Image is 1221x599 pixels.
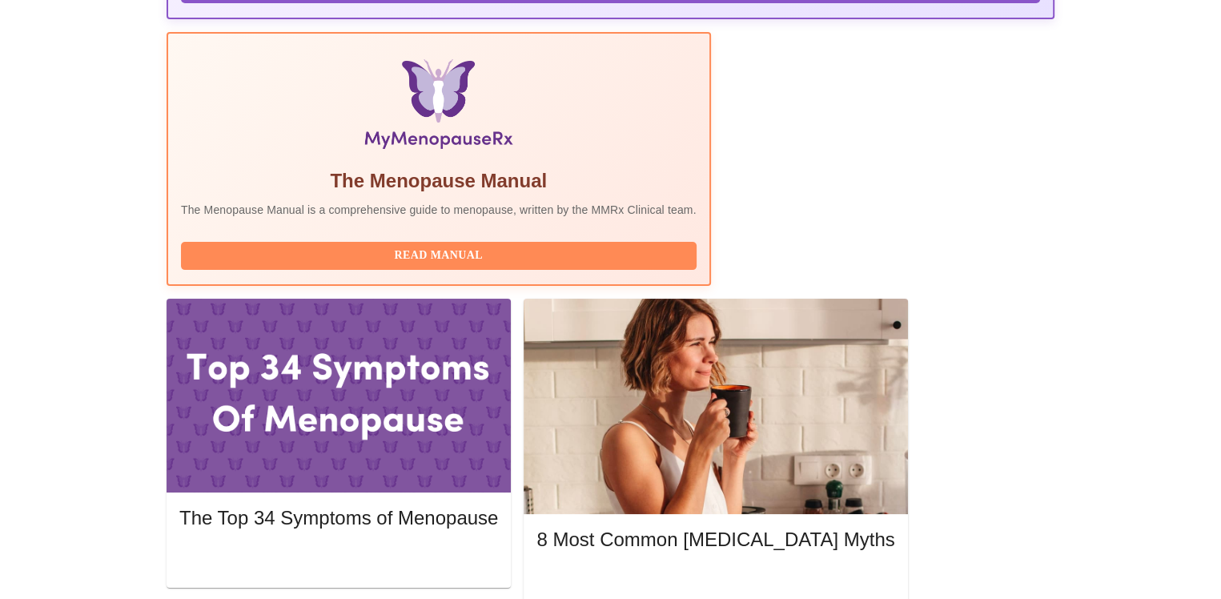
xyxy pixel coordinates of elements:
h5: The Menopause Manual [181,168,697,194]
h5: 8 Most Common [MEDICAL_DATA] Myths [536,527,894,553]
a: Read Manual [181,247,701,261]
span: Read Manual [197,246,681,266]
a: Read More [179,551,502,565]
span: Read More [195,549,482,569]
span: Read More [552,572,878,592]
img: Menopause Manual [263,59,614,155]
button: Read More [536,568,894,596]
button: Read More [179,545,498,573]
p: The Menopause Manual is a comprehensive guide to menopause, written by the MMRx Clinical team. [181,202,697,218]
a: Read More [536,573,898,587]
h5: The Top 34 Symptoms of Menopause [179,505,498,531]
button: Read Manual [181,242,697,270]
